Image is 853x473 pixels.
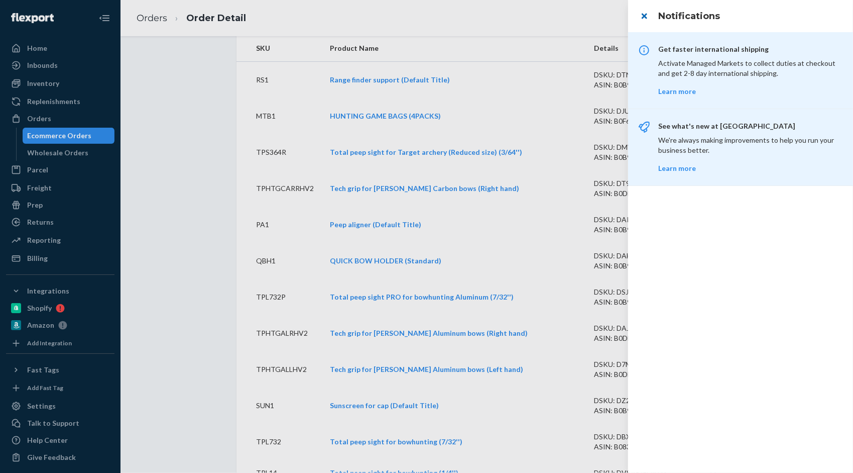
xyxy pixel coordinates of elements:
p: See what's new at [GEOGRAPHIC_DATA] [658,121,841,131]
h3: Notifications [658,10,841,23]
p: Activate Managed Markets to collect duties at checkout and get 2-8 day international shipping. [658,58,841,78]
a: Learn more [658,164,696,172]
button: close [634,6,654,26]
a: Learn more [658,87,696,96]
p: Get faster international shipping [658,44,841,54]
p: We're always making improvements to help you run your business better. [658,135,841,155]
